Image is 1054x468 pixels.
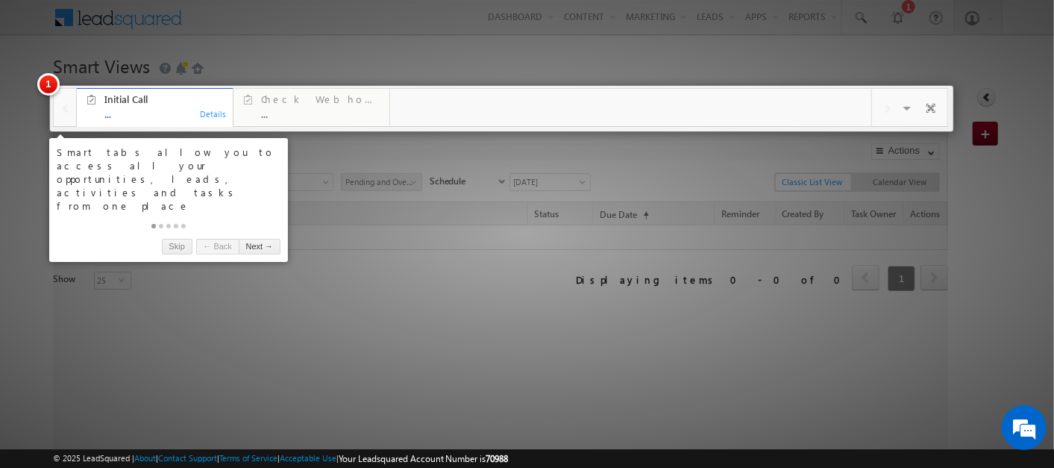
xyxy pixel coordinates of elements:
[57,146,280,213] div: Smart tabs allow you to access all your opportunities, leads, activities and tasks from one place
[339,453,509,464] span: Your Leadsquared Account Number is
[158,453,217,463] a: Contact Support
[239,239,280,255] a: Next →
[162,239,192,255] a: Skip
[76,86,234,128] a: Initial Call...Details
[37,73,60,96] span: 1
[104,108,225,119] div: ...
[233,89,390,126] a: Check Webhook test...
[261,108,380,119] div: ...
[199,107,228,120] div: Details
[219,453,277,463] a: Terms of Service
[280,453,336,463] a: Acceptable Use
[134,453,156,463] a: About
[261,93,380,105] div: Check Webhook test
[53,452,509,466] span: © 2025 LeadSquared | | | | |
[196,239,239,255] a: ← Back
[104,93,225,105] div: Initial Call
[486,453,509,464] span: 70988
